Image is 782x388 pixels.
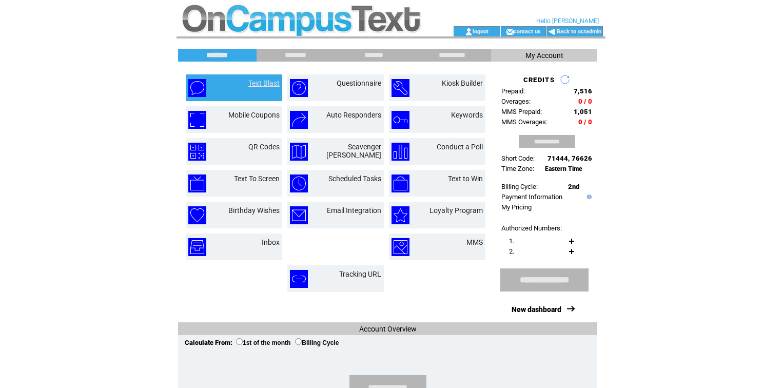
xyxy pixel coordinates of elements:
[262,238,280,246] a: Inbox
[359,325,417,333] span: Account Overview
[501,165,534,172] span: Time Zone:
[514,28,541,34] a: contact us
[295,339,339,346] label: Billing Cycle
[188,174,206,192] img: text-to-screen.png
[501,154,535,162] span: Short Code:
[501,224,562,232] span: Authorized Numbers:
[501,98,531,105] span: Overages:
[392,238,409,256] img: mms.png
[248,79,280,87] a: Text Blast
[188,111,206,129] img: mobile-coupons.png
[290,174,308,192] img: scheduled-tasks.png
[339,270,381,278] a: Tracking URL
[501,183,538,190] span: Billing Cycle:
[236,338,243,345] input: 1st of the month
[506,28,514,36] img: contact_us_icon.gif
[448,174,483,183] a: Text to Win
[392,79,409,97] img: kiosk-builder.png
[248,143,280,151] a: QR Codes
[337,79,381,87] a: Questionnaire
[501,108,542,115] span: MMS Prepaid:
[574,87,592,95] span: 7,516
[548,154,592,162] span: 71444, 76626
[465,28,473,36] img: account_icon.gif
[234,174,280,183] a: Text To Screen
[326,111,381,119] a: Auto Responders
[501,193,562,201] a: Payment Information
[523,76,555,84] span: CREDITS
[327,206,381,215] a: Email Integration
[442,79,483,87] a: Kiosk Builder
[578,118,592,126] span: 0 / 0
[188,238,206,256] img: inbox.png
[295,338,302,345] input: Billing Cycle
[392,111,409,129] img: keywords.png
[545,165,582,172] span: Eastern Time
[326,143,381,159] a: Scavenger [PERSON_NAME]
[509,247,514,255] span: 2.
[574,108,592,115] span: 1,051
[548,28,556,36] img: backArrow.gif
[501,87,525,95] span: Prepaid:
[392,174,409,192] img: text-to-win.png
[290,270,308,288] img: tracking-url.png
[228,206,280,215] a: Birthday Wishes
[290,79,308,97] img: questionnaire.png
[451,111,483,119] a: Keywords
[568,183,579,190] span: 2nd
[290,143,308,161] img: scavenger-hunt.png
[429,206,483,215] a: Loyalty Program
[328,174,381,183] a: Scheduled Tasks
[501,118,548,126] span: MMS Overages:
[188,79,206,97] img: text-blast.png
[185,339,232,346] span: Calculate From:
[557,28,601,35] a: Back to octadmin
[473,28,488,34] a: logout
[578,98,592,105] span: 0 / 0
[228,111,280,119] a: Mobile Coupons
[188,206,206,224] img: birthday-wishes.png
[584,195,592,199] img: help.gif
[392,143,409,161] img: conduct-a-poll.png
[466,238,483,246] a: MMS
[290,111,308,129] img: auto-responders.png
[512,305,561,314] a: New dashboard
[509,237,514,245] span: 1.
[437,143,483,151] a: Conduct a Poll
[392,206,409,224] img: loyalty-program.png
[236,339,290,346] label: 1st of the month
[290,206,308,224] img: email-integration.png
[501,203,532,211] a: My Pricing
[188,143,206,161] img: qr-codes.png
[536,17,599,25] span: Hello [PERSON_NAME]
[525,51,563,60] span: My Account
